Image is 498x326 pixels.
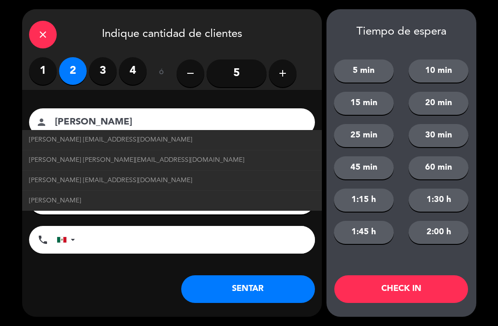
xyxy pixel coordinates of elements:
[334,189,394,212] button: 1:15 h
[334,92,394,115] button: 15 min
[181,275,315,303] button: SENTAR
[29,175,192,186] span: [PERSON_NAME] [EMAIL_ADDRESS][DOMAIN_NAME]
[409,124,468,147] button: 30 min
[147,57,177,89] div: ó
[89,57,117,85] label: 3
[334,156,394,179] button: 45 min
[29,196,81,206] span: [PERSON_NAME]
[29,155,244,166] span: [PERSON_NAME] [PERSON_NAME][EMAIL_ADDRESS][DOMAIN_NAME]
[29,57,57,85] label: 1
[37,234,48,245] i: phone
[409,189,468,212] button: 1:30 h
[334,124,394,147] button: 25 min
[334,221,394,244] button: 1:45 h
[409,156,468,179] button: 60 min
[29,135,192,145] span: [PERSON_NAME] [EMAIL_ADDRESS][DOMAIN_NAME]
[59,57,87,85] label: 2
[37,29,48,40] i: close
[119,57,147,85] label: 4
[334,275,468,303] button: CHECK IN
[36,117,47,128] i: person
[54,114,303,130] input: Nombre del cliente
[409,92,468,115] button: 20 min
[326,25,476,39] div: Tiempo de espera
[177,59,204,87] button: remove
[409,59,468,83] button: 10 min
[334,59,394,83] button: 5 min
[269,59,296,87] button: add
[409,221,468,244] button: 2:00 h
[277,68,288,79] i: add
[22,9,322,57] div: Indique cantidad de clientes
[57,226,78,253] div: Mexico (México): +52
[185,68,196,79] i: remove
